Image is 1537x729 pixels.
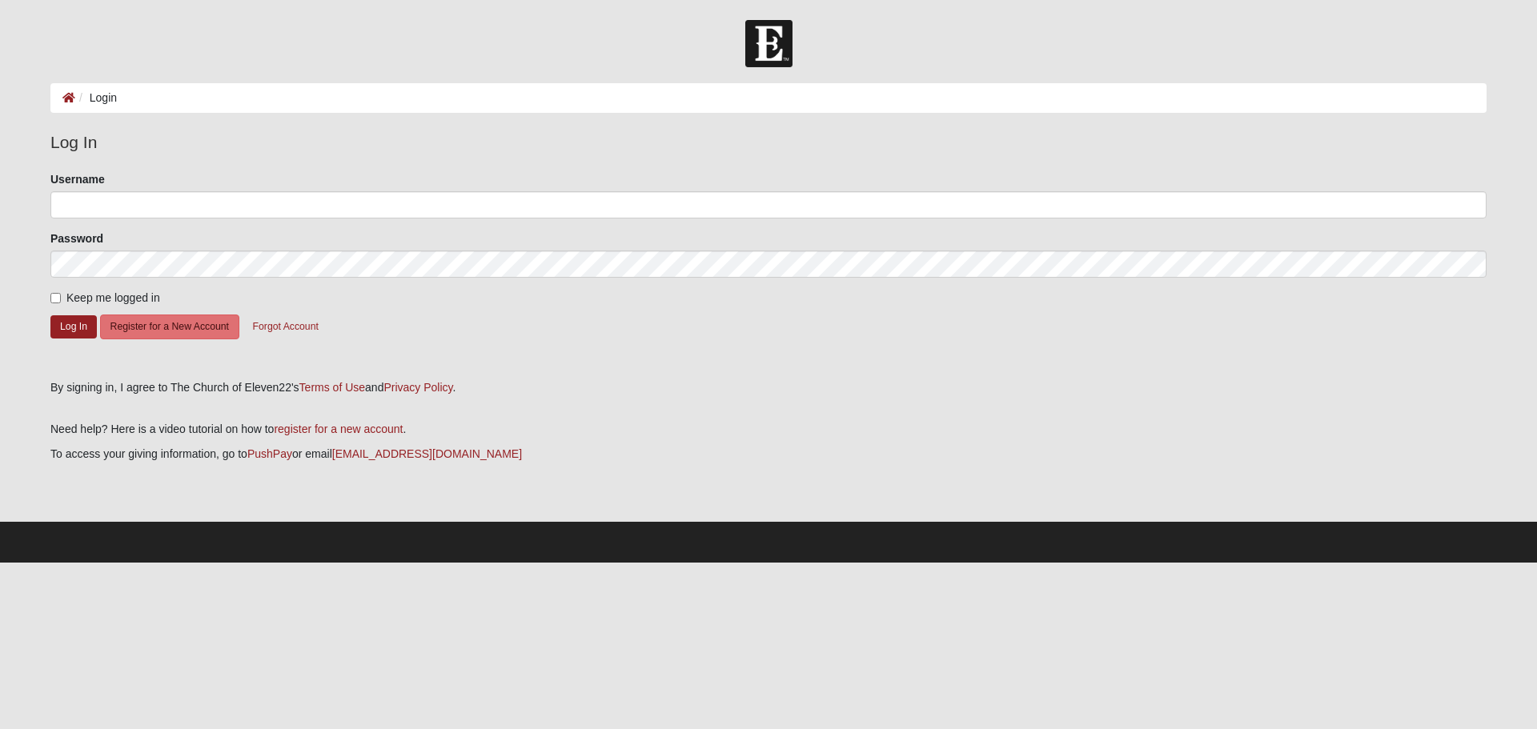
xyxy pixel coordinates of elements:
[100,314,239,339] button: Register for a New Account
[50,230,103,246] label: Password
[50,446,1487,463] p: To access your giving information, go to or email
[50,171,105,187] label: Username
[66,291,160,304] span: Keep me logged in
[383,381,452,394] a: Privacy Policy
[50,293,61,303] input: Keep me logged in
[243,314,329,339] button: Forgot Account
[247,447,292,460] a: PushPay
[332,447,522,460] a: [EMAIL_ADDRESS][DOMAIN_NAME]
[50,130,1487,155] legend: Log In
[745,20,793,67] img: Church of Eleven22 Logo
[50,379,1487,396] div: By signing in, I agree to The Church of Eleven22's and .
[50,315,97,338] button: Log In
[274,423,403,435] a: register for a new account
[50,421,1487,438] p: Need help? Here is a video tutorial on how to .
[75,90,117,106] li: Login
[299,381,365,394] a: Terms of Use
